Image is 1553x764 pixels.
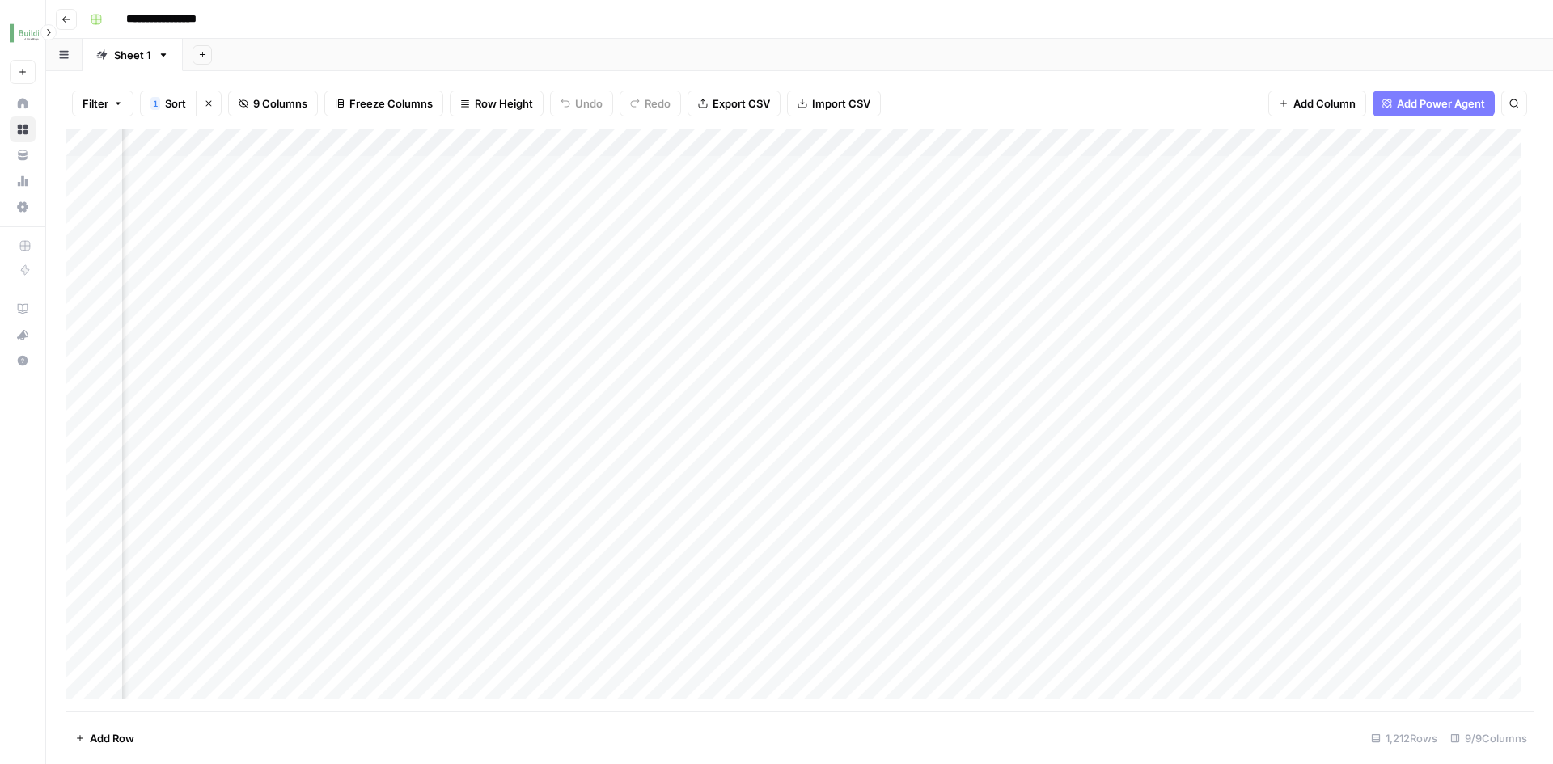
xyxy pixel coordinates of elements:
span: Undo [575,95,603,112]
button: Row Height [450,91,544,116]
button: Add Power Agent [1373,91,1495,116]
div: 1 [150,97,160,110]
a: Sheet 1 [83,39,183,71]
button: Add Row [66,725,144,751]
span: Add Power Agent [1397,95,1485,112]
a: Browse [10,116,36,142]
span: Export CSV [713,95,770,112]
div: 1,212 Rows [1365,725,1444,751]
button: Filter [72,91,133,116]
span: Filter [83,95,108,112]
a: Usage [10,168,36,194]
a: Your Data [10,142,36,168]
button: Freeze Columns [324,91,443,116]
div: What's new? [11,323,35,347]
span: Add Row [90,730,134,746]
span: Freeze Columns [349,95,433,112]
span: Sort [165,95,186,112]
button: Workspace: Buildium [10,13,36,53]
button: Export CSV [688,91,781,116]
button: Help + Support [10,348,36,374]
span: Row Height [475,95,533,112]
img: Buildium Logo [10,19,39,48]
button: 9 Columns [228,91,318,116]
button: 1Sort [140,91,196,116]
span: Import CSV [812,95,870,112]
span: 1 [153,97,158,110]
a: Settings [10,194,36,220]
span: Redo [645,95,671,112]
button: Redo [620,91,681,116]
div: Sheet 1 [114,47,151,63]
button: Undo [550,91,613,116]
button: Add Column [1268,91,1366,116]
button: Import CSV [787,91,881,116]
span: Add Column [1293,95,1356,112]
span: 9 Columns [253,95,307,112]
a: AirOps Academy [10,296,36,322]
a: Home [10,91,36,116]
div: 9/9 Columns [1444,725,1534,751]
button: What's new? [10,322,36,348]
